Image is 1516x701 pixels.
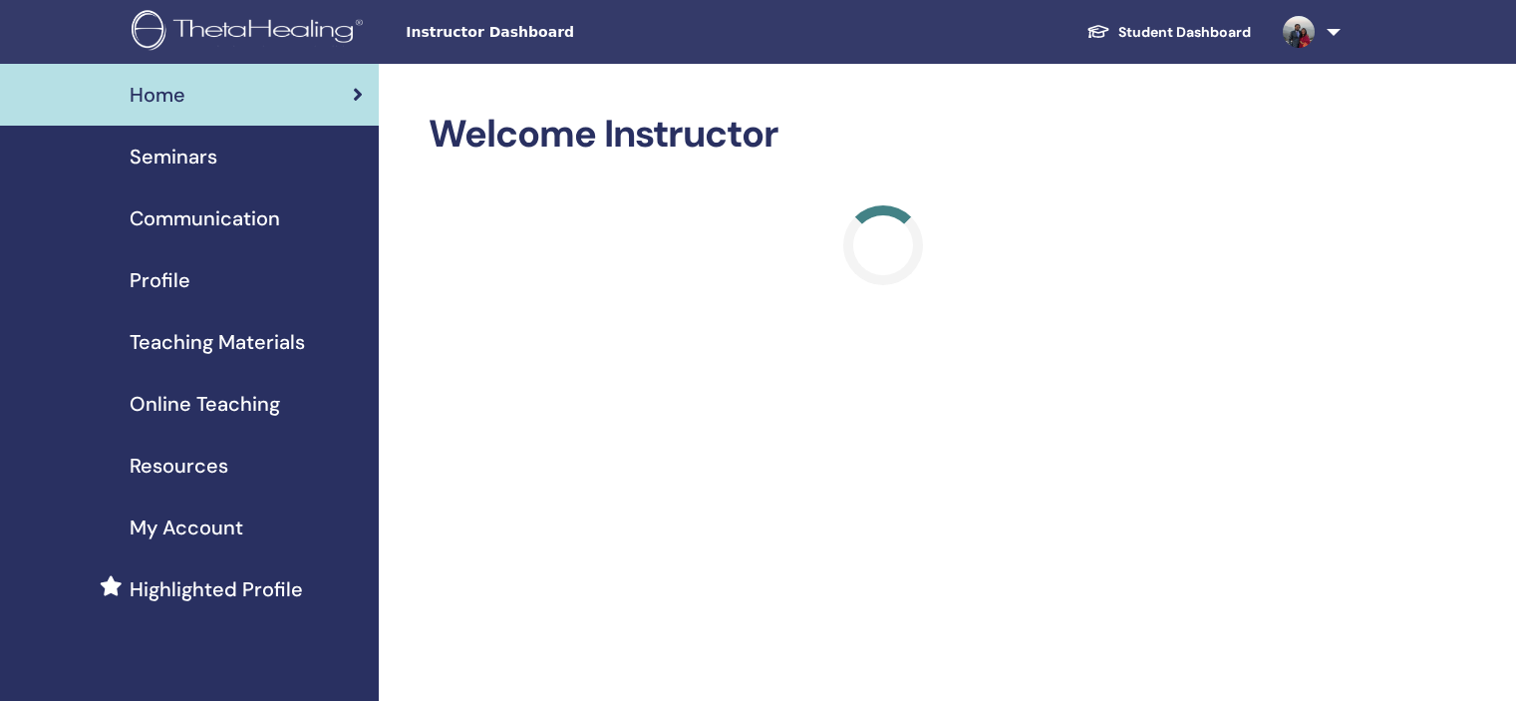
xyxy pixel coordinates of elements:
span: Seminars [130,142,217,172]
span: My Account [130,513,243,542]
span: Teaching Materials [130,327,305,357]
span: Home [130,80,185,110]
span: Online Teaching [130,389,280,419]
span: Instructor Dashboard [406,22,705,43]
span: Highlighted Profile [130,574,303,604]
span: Communication [130,203,280,233]
h2: Welcome Instructor [429,112,1337,158]
img: default.jpg [1283,16,1315,48]
a: Student Dashboard [1070,14,1267,51]
span: Profile [130,265,190,295]
img: logo.png [132,10,370,55]
img: graduation-cap-white.svg [1086,23,1110,40]
span: Resources [130,451,228,481]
